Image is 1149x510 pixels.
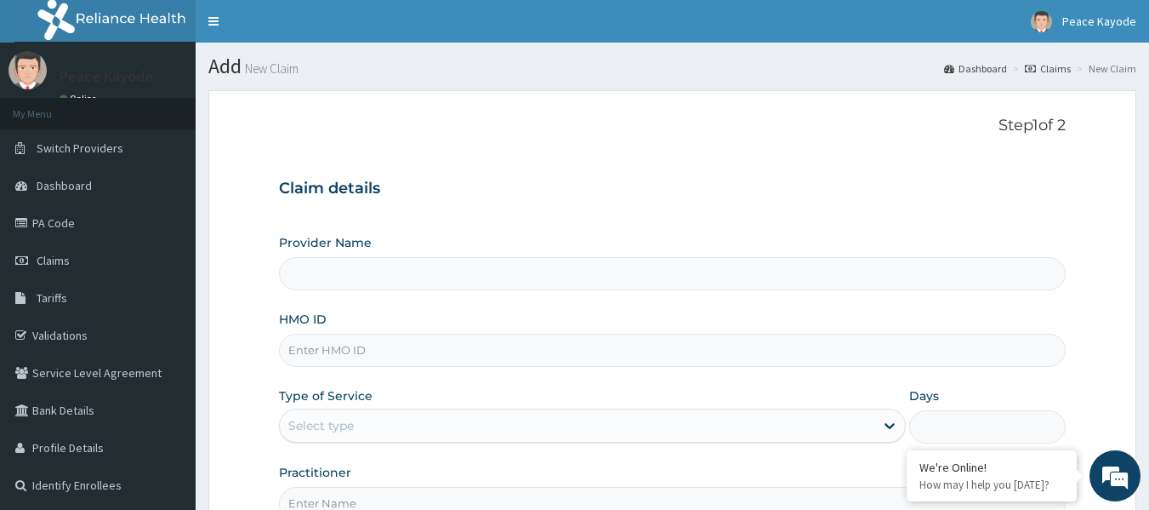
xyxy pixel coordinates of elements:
div: We're Online! [919,460,1064,475]
li: New Claim [1072,61,1136,76]
label: Days [909,387,939,404]
label: HMO ID [279,311,327,328]
span: Claims [37,253,70,268]
a: Claims [1025,61,1071,76]
span: Dashboard [37,178,92,193]
span: Switch Providers [37,140,123,156]
h3: Claim details [279,180,1067,198]
input: Enter HMO ID [279,334,1067,367]
label: Provider Name [279,234,372,251]
p: How may I help you today? [919,478,1064,492]
img: User Image [9,51,47,89]
small: New Claim [242,62,299,75]
p: Peace Kayode [60,69,153,84]
p: Step 1 of 2 [279,117,1067,135]
span: Peace Kayode [1062,14,1136,29]
a: Online [60,93,100,105]
label: Practitioner [279,464,351,481]
label: Type of Service [279,387,373,404]
div: Select type [288,417,354,434]
h1: Add [208,55,1136,77]
a: Dashboard [944,61,1007,76]
span: Tariffs [37,290,67,306]
img: User Image [1031,11,1052,32]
